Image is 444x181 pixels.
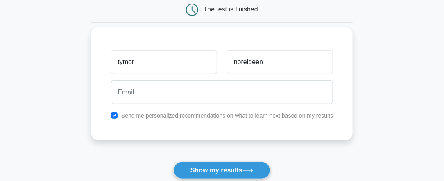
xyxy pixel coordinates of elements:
label: Send me personalized recommendations on what to learn next based on my results [121,112,333,119]
input: First name [111,50,217,74]
input: Last name [227,50,333,74]
button: Show my results [174,162,270,179]
input: Email [111,80,333,104]
div: The test is finished [204,6,258,13]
